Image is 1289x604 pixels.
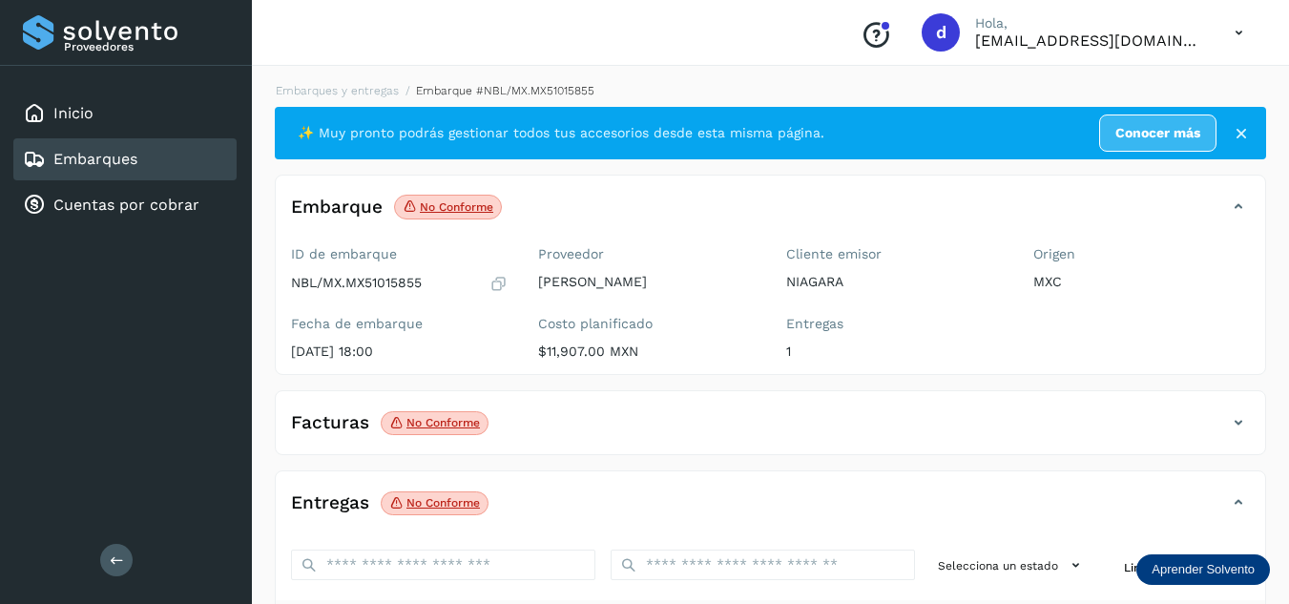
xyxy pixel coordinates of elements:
[291,246,508,262] label: ID de embarque
[975,15,1204,31] p: Hola,
[538,316,755,332] label: Costo planificado
[416,84,594,97] span: Embarque #NBL/MX.MX51015855
[291,492,369,514] h4: Entregas
[406,496,480,510] p: No conforme
[538,344,755,360] p: $11,907.00 MXN
[53,150,137,168] a: Embarques
[1124,559,1203,576] span: Limpiar filtros
[13,184,237,226] div: Cuentas por cobrar
[291,412,369,434] h4: Facturas
[538,246,755,262] label: Proveedor
[786,274,1003,290] p: NIAGARA
[420,200,493,214] p: No conforme
[975,31,1204,50] p: daniel3129@outlook.com
[1109,550,1250,585] button: Limpiar filtros
[406,416,480,429] p: No conforme
[276,406,1265,454] div: FacturasNo conforme
[786,344,1003,360] p: 1
[786,246,1003,262] label: Cliente emisor
[1033,246,1250,262] label: Origen
[53,104,94,122] a: Inicio
[291,316,508,332] label: Fecha de embarque
[53,196,199,214] a: Cuentas por cobrar
[538,274,755,290] p: [PERSON_NAME]
[275,82,1266,99] nav: breadcrumb
[291,344,508,360] p: [DATE] 18:00
[64,40,229,53] p: Proveedores
[1099,115,1216,152] a: Conocer más
[786,316,1003,332] label: Entregas
[13,93,237,135] div: Inicio
[930,550,1093,581] button: Selecciona un estado
[1033,274,1250,290] p: MXC
[276,487,1265,534] div: EntregasNo conforme
[291,197,383,219] h4: Embarque
[291,275,422,291] p: NBL/MX.MX51015855
[1136,554,1270,585] div: Aprender Solvento
[13,138,237,180] div: Embarques
[276,191,1265,239] div: EmbarqueNo conforme
[276,84,399,97] a: Embarques y entregas
[1152,562,1255,577] p: Aprender Solvento
[298,123,824,143] span: ✨ Muy pronto podrás gestionar todos tus accesorios desde esta misma página.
